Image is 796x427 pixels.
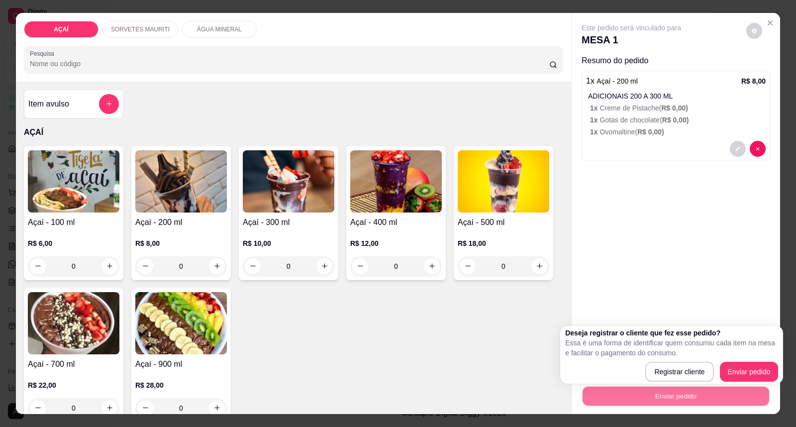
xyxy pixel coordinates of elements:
[750,141,766,157] button: decrease-product-quantity
[28,292,119,354] img: product-image
[30,49,58,58] label: Pesquisa
[645,362,713,382] button: Registrar cliente
[99,94,119,114] button: add-separate-item
[565,328,778,338] h2: Deseja registrar o cliente que fez esse pedido?
[458,238,549,248] p: R$ 18,00
[243,150,334,213] img: product-image
[590,116,599,124] span: 1 x
[590,103,766,113] p: Creme de Pistache (
[135,150,227,213] img: product-image
[590,127,766,137] p: Ovomaltine (
[741,76,766,86] p: R$ 8,00
[135,216,227,228] h4: Açaí - 200 ml
[762,15,778,31] button: Close
[637,128,664,136] span: R$ 0,00 )
[590,128,599,136] span: 1 x
[597,77,637,85] span: Açaí - 200 ml
[243,216,334,228] h4: Açaí - 300 ml
[350,238,442,248] p: R$ 12,00
[730,141,746,157] button: decrease-product-quantity
[661,104,688,112] span: R$ 0,00 )
[458,150,549,213] img: product-image
[54,25,68,33] p: AÇAÍ
[350,150,442,213] img: product-image
[135,358,227,370] h4: Açaí - 900 ml
[590,104,599,112] span: 1 x
[28,238,119,248] p: R$ 6,00
[111,25,170,33] p: SORVETES MAURITI
[582,23,681,33] p: Este pedido será vinculado para
[30,59,549,69] input: Pesquisa
[197,25,242,33] p: ÁGUA MINERAL
[135,292,227,354] img: product-image
[746,23,762,39] button: decrease-product-quantity
[590,115,766,125] p: Gotas de chocolate (
[583,387,769,406] button: Enviar pedido
[28,98,69,110] h4: Item avulso
[28,358,119,370] h4: Açaí - 700 ml
[458,216,549,228] h4: Açaí - 500 ml
[135,380,227,390] p: R$ 28,00
[24,126,563,138] p: AÇAÍ
[662,116,689,124] span: R$ 0,00 )
[565,338,778,358] p: Essa é uma forma de identificar quem consumiu cada item na mesa e facilitar o pagamento do consumo.
[588,91,766,101] p: ADICIONAIS 200 A 300 ML
[28,380,119,390] p: R$ 22,00
[28,216,119,228] h4: Açaí - 100 ml
[28,150,119,213] img: product-image
[582,55,770,67] p: Resumo do pedido
[586,75,638,87] p: 1 x
[582,33,681,47] p: MESA 1
[720,362,779,382] button: Enviar pedido
[135,238,227,248] p: R$ 8,00
[243,238,334,248] p: R$ 10,00
[350,216,442,228] h4: Açaí - 400 ml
